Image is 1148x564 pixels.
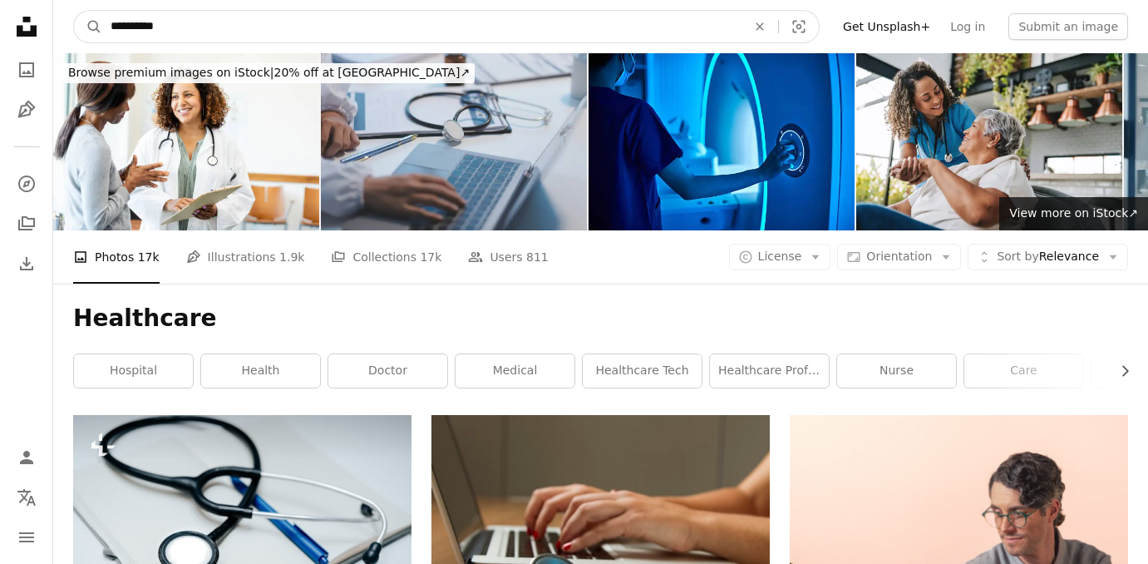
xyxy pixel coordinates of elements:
[74,11,102,42] button: Search Unsplash
[1008,13,1128,40] button: Submit an image
[589,53,855,230] img: Female Nurse Operating MRI Scan Machine at MRI-scanner Room
[758,250,802,263] span: License
[1110,354,1128,388] button: scroll list to the right
[68,66,470,79] span: 20% off at [GEOGRAPHIC_DATA] ↗
[53,53,485,93] a: Browse premium images on iStock|20% off at [GEOGRAPHIC_DATA]↗
[742,11,778,42] button: Clear
[456,354,574,388] a: medical
[186,230,305,284] a: Illustrations 1.9k
[1009,206,1138,220] span: View more on iStock ↗
[73,10,820,43] form: Find visuals sitewide
[10,10,43,47] a: Home — Unsplash
[10,247,43,280] a: Download History
[526,248,549,266] span: 811
[68,66,273,79] span: Browse premium images on iStock |
[866,250,932,263] span: Orientation
[53,53,319,230] img: Doctor and Patient Discussing Healthcare in Clinic
[10,167,43,200] a: Explore
[10,481,43,514] button: Language
[710,354,829,388] a: healthcare professional
[321,53,587,230] img: A professional and focused Asian female doctor in scrubs is working and reading medical research ...
[583,354,702,388] a: healthcare tech
[431,520,770,535] a: person sitting while using laptop computer and green stethoscope near
[833,13,940,40] a: Get Unsplash+
[73,304,1128,334] h1: Healthcare
[468,230,548,284] a: Users 811
[779,11,819,42] button: Visual search
[10,207,43,240] a: Collections
[997,249,1099,265] span: Relevance
[968,244,1128,270] button: Sort byRelevance
[74,354,193,388] a: hospital
[73,520,411,535] a: a book with a stethoscope on top of it
[856,53,1122,230] img: Home health care patient
[10,521,43,554] button: Menu
[729,244,831,270] button: License
[964,354,1083,388] a: care
[999,197,1148,230] a: View more on iStock↗
[837,244,961,270] button: Orientation
[10,93,43,126] a: Illustrations
[837,354,956,388] a: nurse
[331,230,441,284] a: Collections 17k
[10,53,43,87] a: Photos
[10,441,43,474] a: Log in / Sign up
[201,354,320,388] a: health
[328,354,447,388] a: doctor
[940,13,995,40] a: Log in
[420,248,441,266] span: 17k
[279,248,304,266] span: 1.9k
[997,250,1038,263] span: Sort by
